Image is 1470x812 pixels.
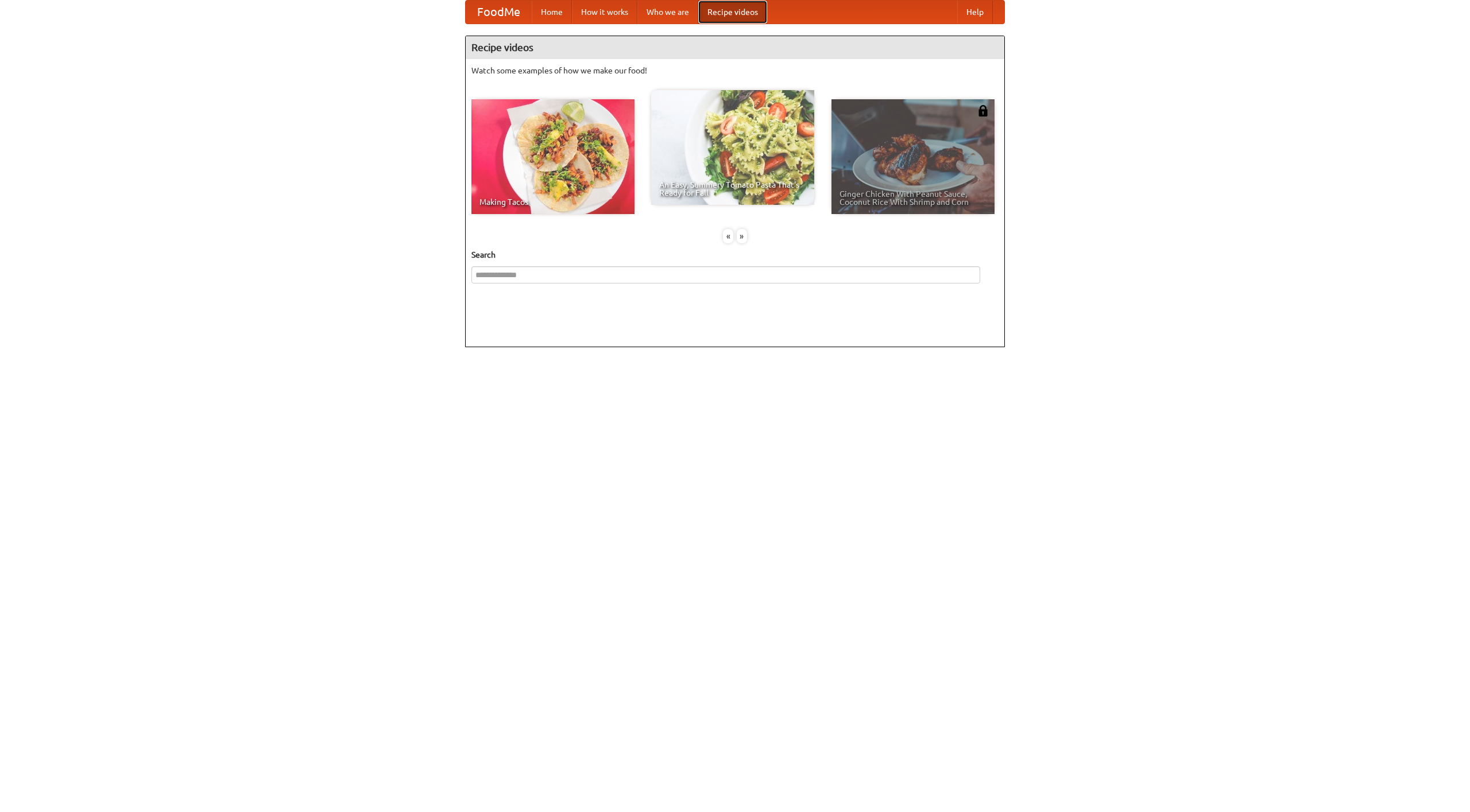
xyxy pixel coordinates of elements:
span: Making Tacos [479,198,626,206]
img: 483408.png [977,105,989,116]
a: Recipe videos [698,1,767,24]
a: FoodMe [466,1,532,24]
h5: Search [471,249,999,261]
div: » [737,229,747,243]
h4: Recipe videos [466,36,1004,59]
a: Who we are [637,1,698,24]
span: An Easy, Summery Tomato Pasta That's Ready for Fall [659,181,806,197]
a: How it works [572,1,637,24]
a: An Easy, Summery Tomato Pasta That's Ready for Fall [651,90,814,205]
a: Making Tacos [471,99,635,214]
a: Home [532,1,572,24]
a: Help [957,1,993,24]
p: Watch some examples of how we make our food! [471,65,999,76]
div: « [723,229,733,243]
